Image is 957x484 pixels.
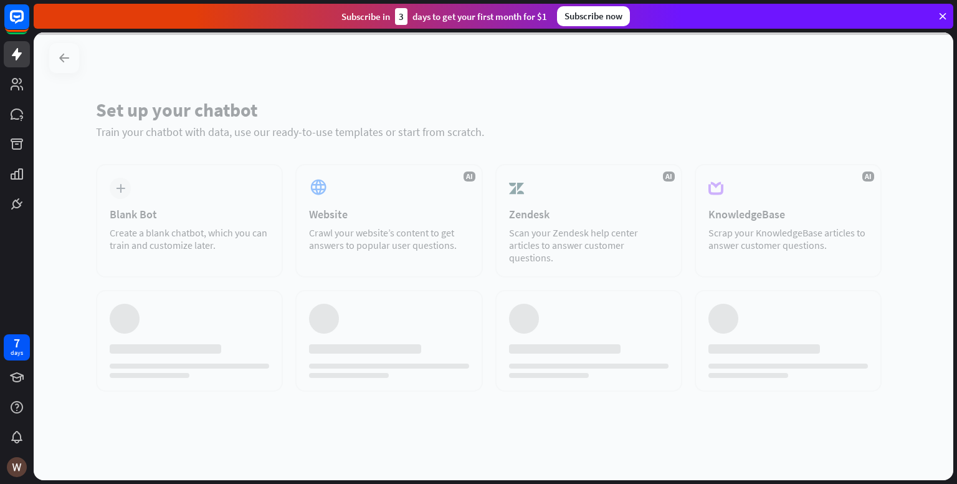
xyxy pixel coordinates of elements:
div: 7 [14,337,20,349]
div: Subscribe in days to get your first month for $1 [341,8,547,25]
div: 3 [395,8,407,25]
div: Subscribe now [557,6,630,26]
div: days [11,349,23,357]
a: 7 days [4,334,30,361]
